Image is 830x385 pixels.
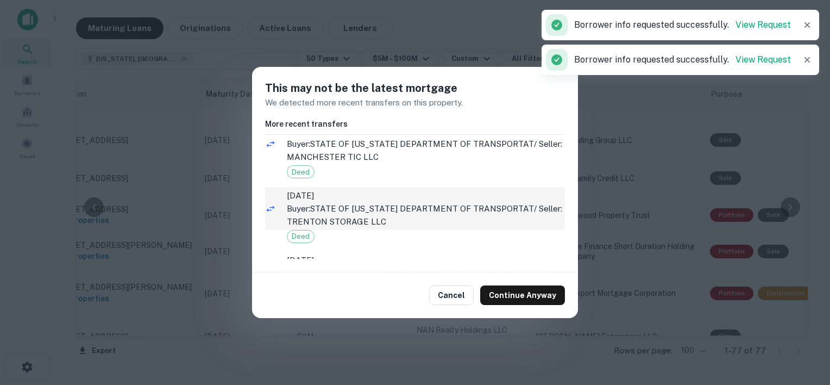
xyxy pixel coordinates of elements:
span: [DATE] [287,254,565,267]
button: Cancel [429,285,474,305]
iframe: Chat Widget [776,263,830,315]
div: Deed [287,230,315,243]
button: Continue Anyway [480,285,565,305]
h6: More recent transfers [265,118,565,130]
p: Borrower info requested successfully. [574,18,791,32]
p: Buyer: STATE OF [US_STATE] DEPARTMENT OF TRANSPORTAT / Seller: TRENTON STORAGE LLC [287,202,565,228]
span: Deed [287,231,314,242]
p: Borrower info requested successfully. [574,53,791,66]
a: View Request [735,20,791,30]
span: Deed [287,167,314,178]
p: We detected more recent transfers on this property. [265,96,565,109]
div: Deed [287,165,315,178]
h5: This may not be the latest mortgage [265,80,565,96]
p: Buyer: STATE OF [US_STATE] DEPARTMENT OF TRANSPORTAT / Seller: MANCHESTER TIC LLC [287,138,565,163]
span: [DATE] [287,189,565,202]
a: View Request [735,54,791,65]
